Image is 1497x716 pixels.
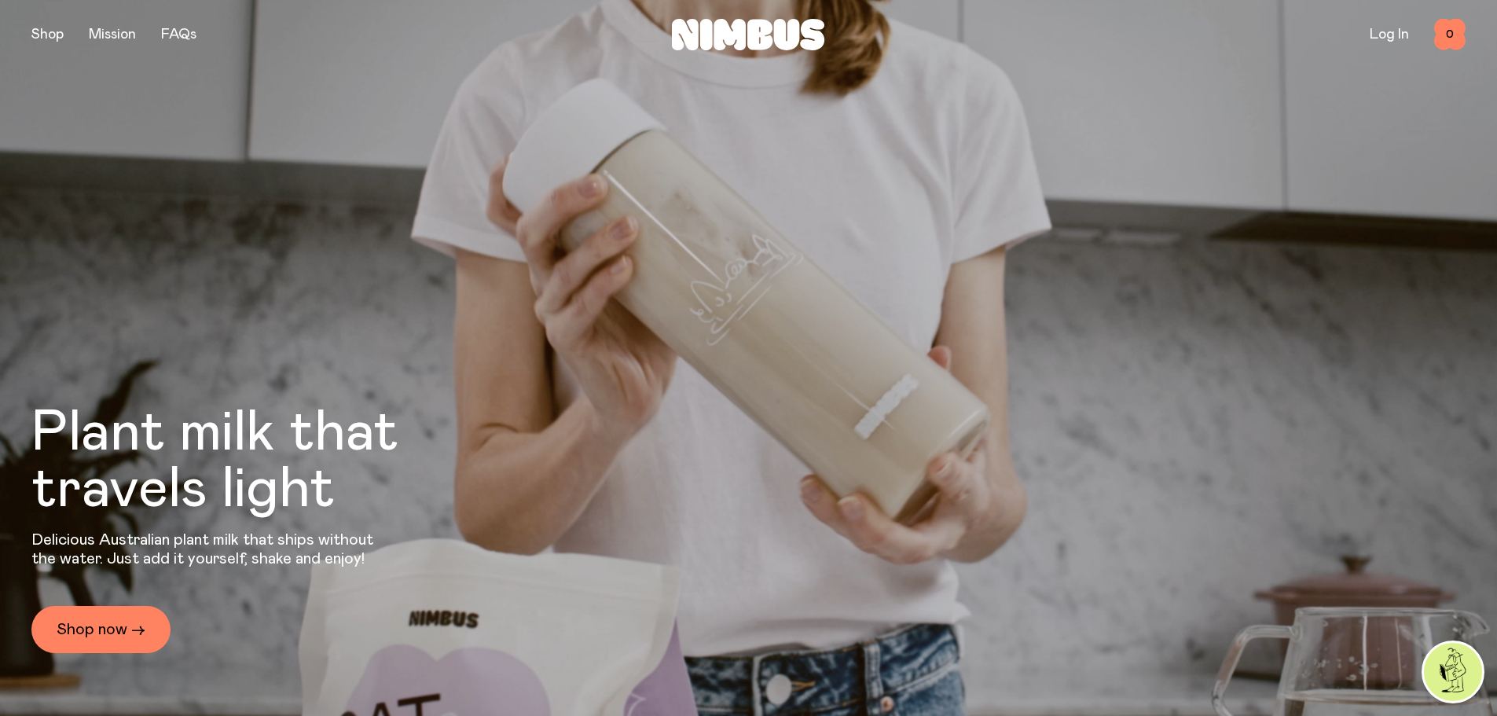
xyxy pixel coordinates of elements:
[31,531,383,568] p: Delicious Australian plant milk that ships without the water. Just add it yourself, shake and enjoy!
[89,28,136,42] a: Mission
[31,405,484,518] h1: Plant milk that travels light
[31,606,171,653] a: Shop now →
[1370,28,1409,42] a: Log In
[1434,19,1466,50] button: 0
[161,28,196,42] a: FAQs
[1424,643,1482,701] img: agent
